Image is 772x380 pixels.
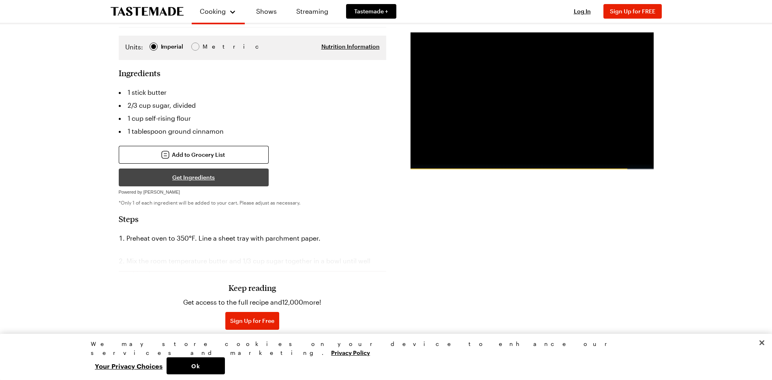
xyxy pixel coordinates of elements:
[125,42,220,53] div: Imperial Metric
[354,7,388,15] span: Tastemade +
[753,334,771,352] button: Close
[167,357,225,374] button: Ok
[411,32,654,169] video-js: Video Player
[603,4,662,19] button: Sign Up for FREE
[346,4,396,19] a: Tastemade +
[119,112,386,125] li: 1 cup self-rising flour
[119,169,269,186] button: Get Ingredients
[411,32,654,169] iframe: Advertisement
[229,283,276,292] h3: Keep reading
[111,7,184,16] a: To Tastemade Home Page
[321,43,380,51] button: Nutrition Information
[91,339,674,357] div: We may store cookies on your device to enhance our services and marketing.
[161,42,184,51] span: Imperial
[119,146,269,164] button: Add to Grocery List
[172,151,225,159] span: Add to Grocery List
[119,68,160,78] h2: Ingredients
[119,232,386,245] li: Preheat oven to 350°F. Line a sheet tray with parchment paper.
[125,42,143,52] label: Units:
[331,348,370,356] a: More information about your privacy, opens in a new tab
[200,3,237,19] button: Cooking
[119,214,386,224] h2: Steps
[119,125,386,138] li: 1 tablespoon ground cinnamon
[119,187,180,195] a: Powered by [PERSON_NAME]
[225,312,279,330] button: Sign Up for Free
[119,190,180,194] span: Powered by [PERSON_NAME]
[574,8,591,15] span: Log In
[200,7,226,15] span: Cooking
[203,42,220,51] span: Metric
[119,99,386,112] li: 2/3 cup sugar, divided
[566,7,599,15] button: Log In
[119,199,386,206] p: *Only 1 of each ingredient will be added to your cart. Please adjust as necessary.
[183,297,321,307] p: Get access to the full recipe and 12,000 more!
[230,317,274,325] span: Sign Up for Free
[610,8,655,15] span: Sign Up for FREE
[119,86,386,99] li: 1 stick butter
[161,42,183,51] div: Imperial
[91,339,674,374] div: Privacy
[91,357,167,374] button: Your Privacy Choices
